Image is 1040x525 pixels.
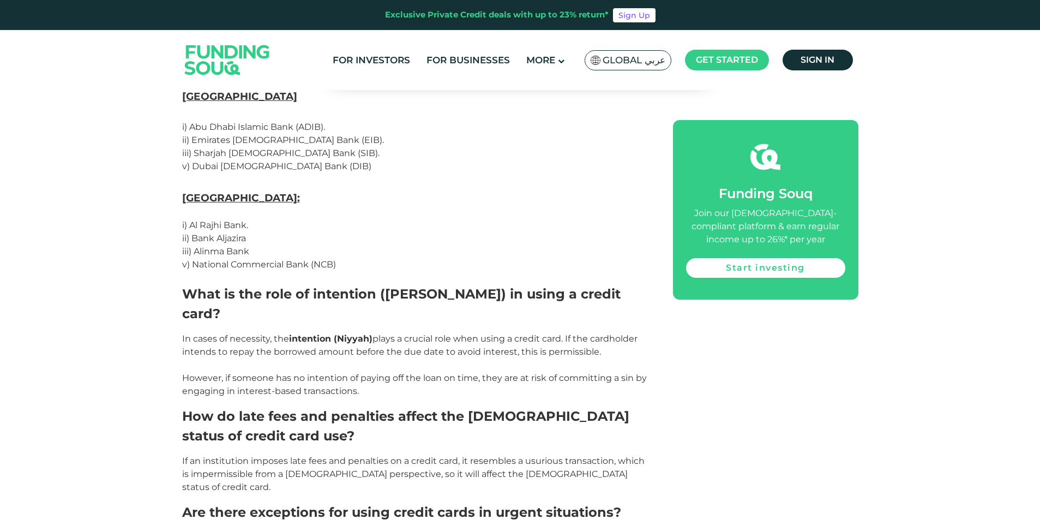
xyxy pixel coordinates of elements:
span: What is the role of intention ([PERSON_NAME]) in using a credit card? [182,286,621,321]
span: Are there exceptions for using credit cards in urgent situations? [182,504,621,520]
span: i) Abu Dhabi Islamic Bank (ADIB). [182,122,325,132]
span: [GEOGRAPHIC_DATA] [182,90,297,103]
span: How do late fees and penalties affect the [DEMOGRAPHIC_DATA] status of credit card use? [182,408,629,444]
span: More [526,55,555,65]
strong: intention (Niyyah) [289,333,372,344]
a: Sign Up [613,8,656,22]
img: SA Flag [591,56,600,65]
div: Exclusive Private Credit deals with up to 23% return* [385,9,609,21]
span: Get started [696,55,758,65]
span: [GEOGRAPHIC_DATA]: [182,192,300,204]
a: Sign in [783,50,853,70]
span: Funding Souq [719,186,813,201]
a: For Businesses [424,51,513,69]
a: Start investing [686,258,845,278]
span: ii) Emirates [DEMOGRAPHIC_DATA] Bank (EIB). [182,135,384,145]
span: Global عربي [603,54,665,67]
span: In cases of necessity, the plays a crucial role when using a credit card. If the cardholder inten... [182,333,647,396]
img: fsicon [750,142,780,172]
span: iii) Sharjah [DEMOGRAPHIC_DATA] Bank (SIB). [182,148,380,158]
span: ii) Bank Aljazira [182,233,246,243]
span: If an institution imposes late fees and penalties on a credit card, it resembles a usurious trans... [182,456,645,492]
span: v) Dubai [DEMOGRAPHIC_DATA] Bank (DIB) [182,161,371,171]
span: i) Al Rajhi Bank. [182,220,248,230]
img: Logo [174,32,281,87]
span: iii) Alinma Bank [182,246,249,256]
span: Sign in [801,55,834,65]
span: v) National Commercial Bank (NCB) [182,259,336,270]
div: Join our [DEMOGRAPHIC_DATA]-compliant platform & earn regular income up to 26%* per year [686,207,845,246]
a: For Investors [330,51,413,69]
